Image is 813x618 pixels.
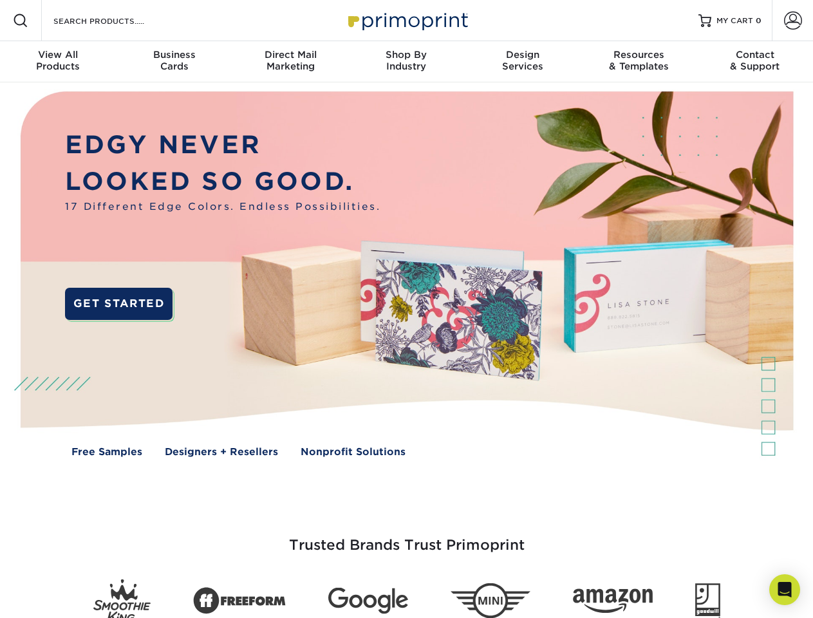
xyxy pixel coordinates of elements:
a: BusinessCards [116,41,232,82]
span: Resources [581,49,696,61]
span: 0 [756,16,762,25]
h3: Trusted Brands Trust Primoprint [30,506,783,569]
img: Goodwill [695,583,720,618]
div: Services [465,49,581,72]
img: Amazon [573,589,653,613]
a: Contact& Support [697,41,813,82]
a: Direct MailMarketing [232,41,348,82]
img: Primoprint [342,6,471,34]
span: Direct Mail [232,49,348,61]
span: Design [465,49,581,61]
a: DesignServices [465,41,581,82]
span: MY CART [716,15,753,26]
div: Industry [348,49,464,72]
span: Business [116,49,232,61]
a: Nonprofit Solutions [301,445,406,460]
span: 17 Different Edge Colors. Endless Possibilities. [65,200,380,214]
span: Contact [697,49,813,61]
p: LOOKED SO GOOD. [65,164,380,200]
div: & Support [697,49,813,72]
a: Designers + Resellers [165,445,278,460]
a: Resources& Templates [581,41,696,82]
p: EDGY NEVER [65,127,380,164]
div: Open Intercom Messenger [769,574,800,605]
div: Marketing [232,49,348,72]
div: & Templates [581,49,696,72]
a: Free Samples [71,445,142,460]
input: SEARCH PRODUCTS..... [52,13,178,28]
a: Shop ByIndustry [348,41,464,82]
span: Shop By [348,49,464,61]
div: Cards [116,49,232,72]
a: GET STARTED [65,288,173,320]
img: Google [328,588,408,614]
